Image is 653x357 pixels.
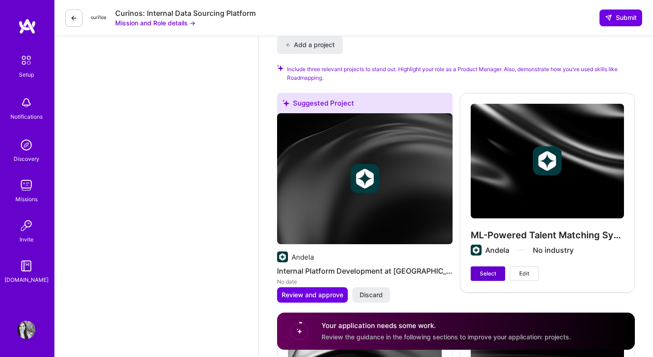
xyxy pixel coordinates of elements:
[5,275,49,285] div: [DOMAIN_NAME]
[14,154,39,164] div: Discovery
[17,136,35,154] img: discovery
[277,251,288,262] img: Company logo
[18,18,36,34] img: logo
[277,277,453,286] div: No date
[277,93,453,117] div: Suggested Project
[115,9,256,18] div: Curinos: Internal Data Sourcing Platform
[282,290,343,299] span: Review and approve
[277,265,453,277] h4: Internal Platform Development at [GEOGRAPHIC_DATA]
[352,287,390,303] button: Discard
[360,290,383,299] span: Discard
[15,194,38,204] div: Missions
[605,13,637,22] span: Submit
[17,51,36,70] img: setup
[17,176,35,194] img: teamwork
[322,333,571,341] span: Review the guidance in the following sections to improve your application: projects.
[277,287,348,303] button: Review and approve
[277,36,343,54] button: Add a project
[287,65,635,82] span: Include three relevant projects to stand out. Highlight your role as a Product Manager. Also, dem...
[90,15,108,20] img: Company Logo
[277,65,283,71] i: Check
[17,257,35,275] img: guide book
[322,321,571,330] h4: Your application needs some work.
[19,70,34,79] div: Setup
[70,14,78,22] i: icon LeftArrowDark
[350,164,379,193] img: Company logo
[277,113,453,245] img: cover
[15,321,38,339] a: User Avatar
[115,18,195,28] button: Mission and Role details →
[285,43,290,48] i: icon PlusBlack
[605,14,612,21] i: icon SendLight
[292,252,314,262] div: Andela
[17,217,35,235] img: Invite
[599,10,642,26] button: Submit
[510,266,539,281] button: Edit
[285,40,335,49] span: Add a project
[471,266,505,281] button: Select
[10,112,43,121] div: Notifications
[17,321,35,339] img: User Avatar
[480,270,496,278] span: Select
[19,235,34,244] div: Invite
[283,100,289,106] i: icon SuggestedTeams
[519,270,529,278] span: Edit
[17,94,35,112] img: bell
